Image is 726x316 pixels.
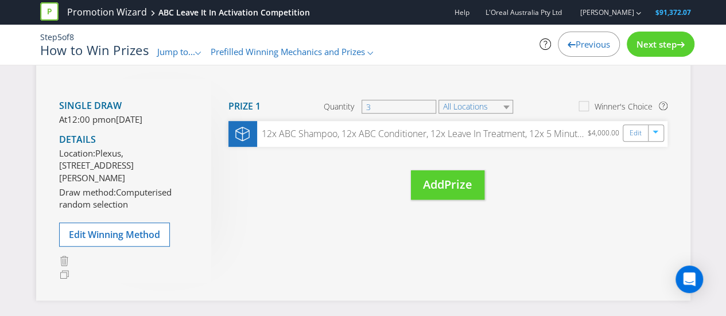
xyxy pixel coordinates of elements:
button: Edit Winning Method [59,223,170,247]
a: Edit [630,127,642,140]
span: 12:00 pm [67,114,106,125]
h4: Prize 1 [228,102,261,112]
div: $4,000.00 [588,127,623,141]
a: Help [455,7,469,17]
span: Computerised random selection [59,186,172,210]
h1: How to Win Prizes [40,43,149,57]
button: AddPrize [411,170,484,200]
span: Draw method: [59,186,116,198]
span: Add [423,177,444,192]
a: [PERSON_NAME] [569,7,634,17]
div: 12x ABC Shampoo, 12x ABC Conditioner, 12x Leave In Treatment, 12x 5 Minute Mask, 12x 24/7 Serum [257,127,588,141]
div: Winner's Choice [595,101,653,112]
div: ABC Leave It In Activation Competition [158,7,310,18]
span: Plexus, [STREET_ADDRESS][PERSON_NAME] [59,147,134,184]
span: Jump to... [157,46,195,57]
span: Prefilled Winning Mechanics and Prizes [211,46,365,57]
span: Prize [444,177,472,192]
span: $91,372.07 [655,7,691,17]
a: Promotion Wizard [67,6,147,19]
h4: Single draw [59,101,194,111]
span: 8 [69,32,74,42]
span: Quantity [324,101,354,112]
span: 5 [57,32,62,42]
h4: Details [59,135,194,145]
span: Edit Winning Method [69,228,160,241]
span: L'Oreal Australia Pty Ltd [486,7,562,17]
span: Location: [59,147,95,159]
span: of [62,32,69,42]
span: At [59,114,67,125]
span: Next step [636,38,677,50]
span: on [106,114,116,125]
span: Previous [576,38,610,50]
span: [DATE] [116,114,142,125]
span: Step [40,32,57,42]
div: Open Intercom Messenger [675,266,703,293]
